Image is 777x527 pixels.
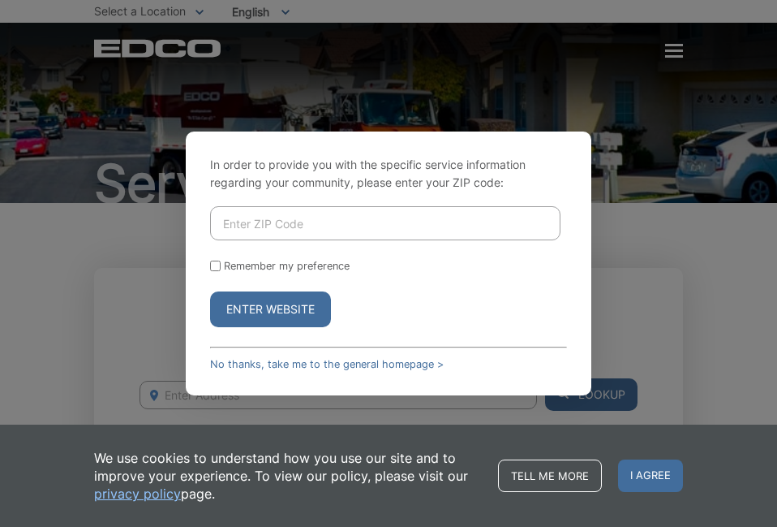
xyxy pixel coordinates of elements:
a: privacy policy [94,485,181,503]
a: Tell me more [498,460,602,492]
button: Enter Website [210,292,331,327]
a: No thanks, take me to the general homepage > [210,358,444,370]
p: In order to provide you with the specific service information regarding your community, please en... [210,156,567,192]
span: I agree [618,460,683,492]
input: Enter ZIP Code [210,206,560,240]
label: Remember my preference [224,260,350,272]
p: We use cookies to understand how you use our site and to improve your experience. To view our pol... [94,449,482,503]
